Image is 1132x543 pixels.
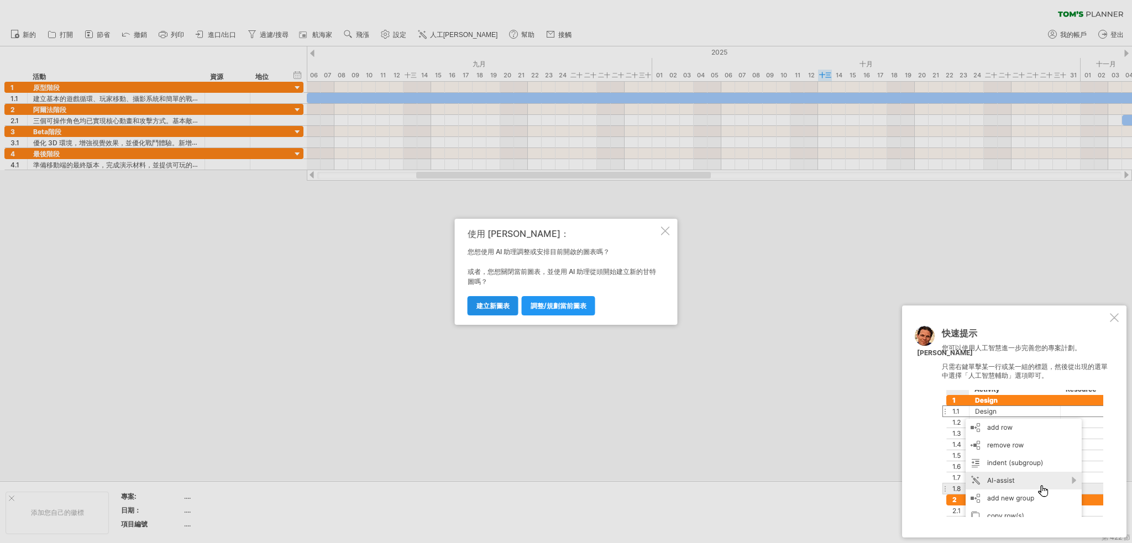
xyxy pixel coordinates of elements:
[468,228,569,239] font: 使用 [PERSON_NAME]：
[468,267,656,286] font: 或者，您想關閉當前圖表，並使用 AI 助理從頭開始建立新的甘特圖嗎？
[531,302,586,310] font: 調整/規劃當前圖表
[522,296,595,315] a: 調整/規劃當前圖表
[942,328,977,339] font: 快速提示
[942,362,1108,380] font: 只需右鍵單擊某一行或某一組的標題，然後從出現的選單中選擇「人工智慧輔助」選項即可。
[942,344,1081,352] font: 您可以使用人工智慧進一步完善您的專案計劃。
[468,296,518,315] a: 建立新圖表
[917,349,973,357] font: [PERSON_NAME]
[468,247,610,256] font: 您想使用 AI 助理調整或安排目前開啟的圖表嗎？
[476,302,510,310] font: 建立新圖表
